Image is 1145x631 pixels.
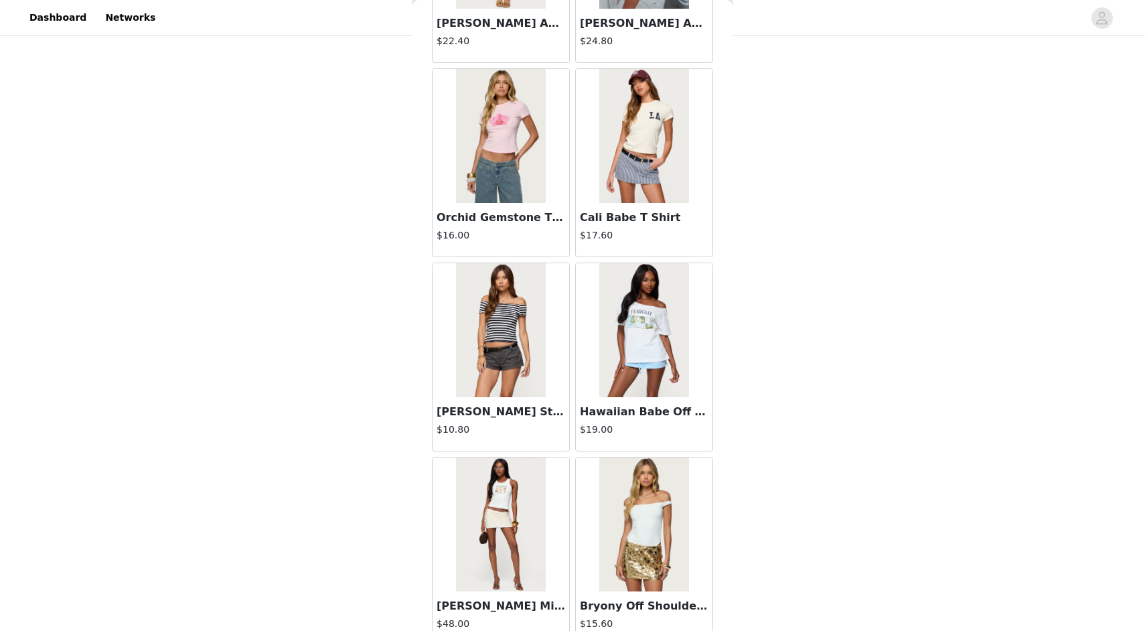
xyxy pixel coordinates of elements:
h3: [PERSON_NAME] Abstract Ring Off Shoulder Top [580,15,708,31]
img: Hawaiian Babe Off Shoulder T Shirt [599,263,688,397]
a: Networks [97,3,163,33]
img: Amanda Striped Off Shoulder Top [456,263,545,397]
h4: $16.00 [437,228,565,242]
img: Orchid Gemstone T Shirt [456,69,545,203]
h3: [PERSON_NAME] Abstract Ring Mini Skirt [437,15,565,31]
h4: $22.40 [437,34,565,48]
img: Cali Babe T Shirt [599,69,688,203]
h3: [PERSON_NAME] Mini Skort [437,598,565,614]
img: Evelina Sequin Mini Skort [456,458,545,591]
h3: Orchid Gemstone T Shirt [437,210,565,226]
img: Bryony Off Shoulder Bodysuit [599,458,688,591]
h3: [PERSON_NAME] Striped Off Shoulder Top [437,404,565,420]
h4: $10.80 [437,423,565,437]
div: avatar [1095,7,1108,29]
h3: Bryony Off Shoulder Bodysuit [580,598,708,614]
a: Dashboard [21,3,94,33]
h3: Hawaiian Babe Off Shoulder T Shirt [580,404,708,420]
h4: $15.60 [580,617,708,631]
h4: $48.00 [437,617,565,631]
h4: $24.80 [580,34,708,48]
h4: $17.60 [580,228,708,242]
h3: Cali Babe T Shirt [580,210,708,226]
h4: $19.00 [580,423,708,437]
